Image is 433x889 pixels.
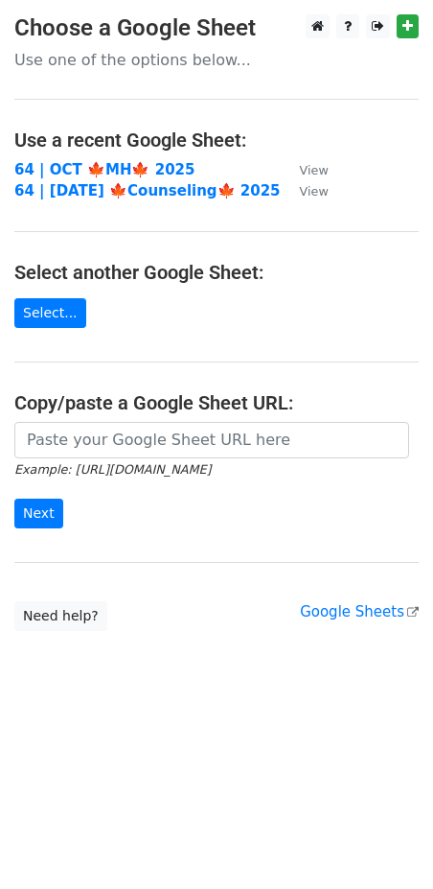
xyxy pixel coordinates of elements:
[14,422,409,458] input: Paste your Google Sheet URL here
[14,601,107,631] a: Need help?
[14,298,86,328] a: Select...
[300,603,419,620] a: Google Sheets
[14,462,211,477] small: Example: [URL][DOMAIN_NAME]
[14,129,419,152] h4: Use a recent Google Sheet:
[14,261,419,284] h4: Select another Google Sheet:
[281,182,329,199] a: View
[14,182,281,199] a: 64 | [DATE] 🍁Counseling🍁 2025
[14,50,419,70] p: Use one of the options below...
[14,391,419,414] h4: Copy/paste a Google Sheet URL:
[14,14,419,42] h3: Choose a Google Sheet
[14,161,194,178] a: 64 | OCT 🍁MH🍁 2025
[300,163,329,177] small: View
[300,184,329,199] small: View
[281,161,329,178] a: View
[14,499,63,528] input: Next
